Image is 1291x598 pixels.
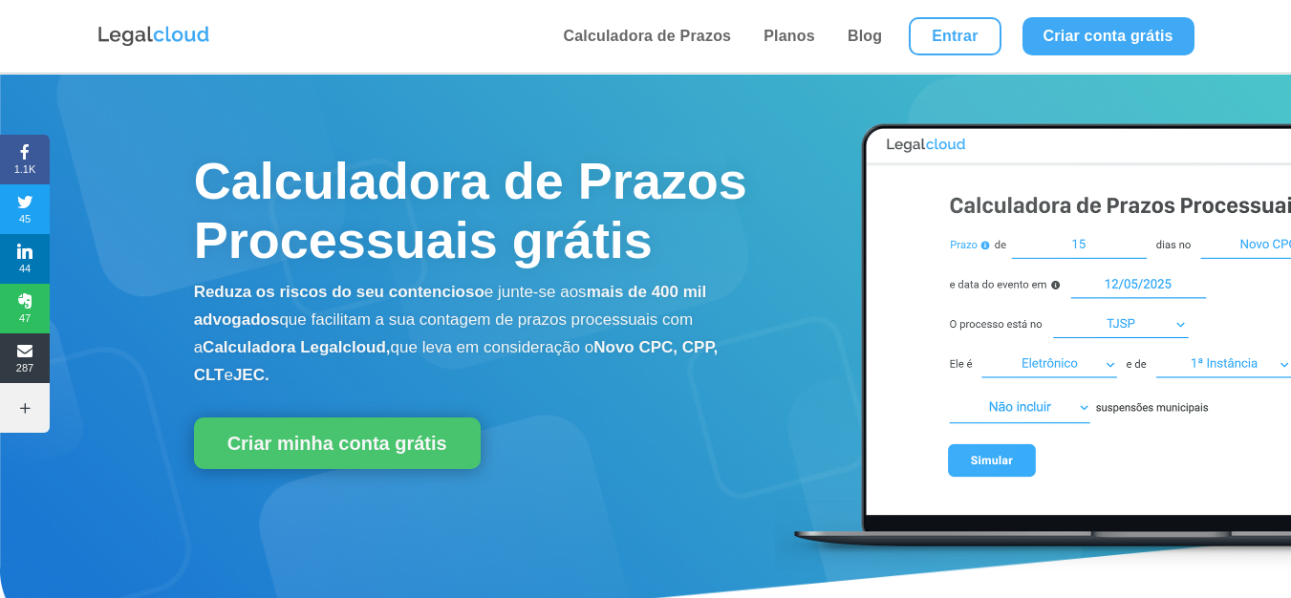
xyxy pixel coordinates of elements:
[194,417,481,469] a: Criar minha conta grátis
[233,366,269,384] b: JEC.
[194,279,775,389] p: e junte-se aos que facilitam a sua contagem de prazos processuais com a que leva em consideração o e
[909,17,1001,55] a: Entrar
[1022,17,1194,55] a: Criar conta grátis
[194,283,484,301] b: Reduza os riscos do seu contencioso
[203,338,391,356] b: Calculadora Legalcloud,
[194,338,719,384] b: Novo CPC, CPP, CLT
[97,24,211,49] img: Logo da Legalcloud
[194,283,707,329] b: mais de 400 mil advogados
[194,152,747,268] span: Calculadora de Prazos Processuais grátis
